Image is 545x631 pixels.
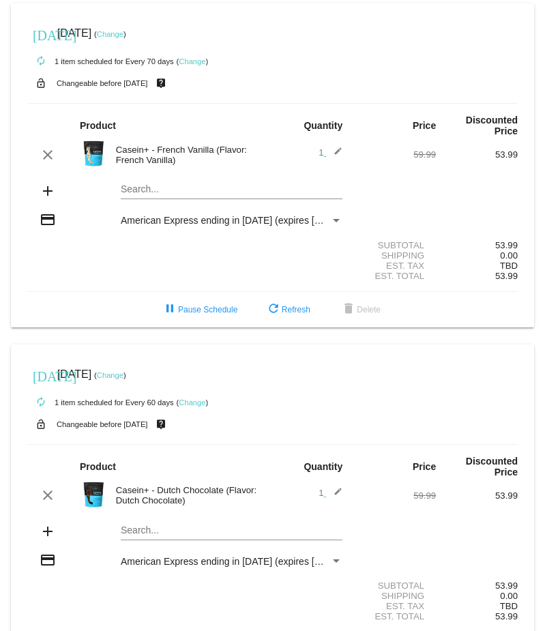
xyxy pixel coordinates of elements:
mat-icon: refresh [265,302,282,318]
strong: Product [80,120,116,131]
strong: Price [413,120,436,131]
span: TBD [500,261,518,271]
div: 59.99 [354,149,436,160]
mat-icon: edit [326,487,342,503]
div: 53.99 [436,581,518,591]
small: 1 item scheduled for Every 70 days [27,57,174,65]
a: Change [97,30,123,38]
small: Changeable before [DATE] [57,420,148,428]
div: Est. Tax [354,261,436,271]
mat-icon: autorenew [33,394,49,411]
strong: Quantity [304,120,342,131]
small: ( ) [94,371,126,379]
img: Image-1-Carousel-Casein-Vanilla.png [80,140,107,167]
mat-icon: [DATE] [33,367,49,383]
small: 1 item scheduled for Every 60 days [27,398,174,407]
div: Casein+ - Dutch Chocolate (Flavor: Dutch Chocolate) [109,485,273,505]
span: Pause Schedule [162,305,237,314]
span: 1 [319,488,342,498]
div: 53.99 [436,149,518,160]
span: 0.00 [500,591,518,601]
input: Search... [121,184,342,195]
div: Est. Total [354,611,436,621]
mat-icon: pause [162,302,178,318]
mat-select: Payment Method [121,556,342,567]
mat-icon: edit [326,147,342,163]
a: Change [179,57,205,65]
span: American Express ending in [DATE] (expires [CREDIT_CARD_DATA]) [121,556,417,567]
div: Subtotal [354,581,436,591]
button: Pause Schedule [151,297,248,322]
span: 53.99 [495,271,518,281]
mat-icon: live_help [153,74,169,92]
mat-select: Payment Method [121,215,342,226]
span: 0.00 [500,250,518,261]
mat-icon: add [40,523,56,540]
div: Est. Total [354,271,436,281]
span: Refresh [265,305,310,314]
mat-icon: add [40,183,56,199]
small: ( ) [94,30,126,38]
div: 59.99 [354,490,436,501]
strong: Product [80,461,116,472]
div: 53.99 [436,240,518,250]
div: Shipping [354,250,436,261]
span: TBD [500,601,518,611]
span: 53.99 [495,611,518,621]
mat-icon: credit_card [40,211,56,228]
small: ( ) [177,57,209,65]
small: ( ) [177,398,209,407]
small: Changeable before [DATE] [57,79,148,87]
mat-icon: clear [40,487,56,503]
img: Image-1-Carousel-Casein-Chocolate.png [80,481,107,508]
strong: Quantity [304,461,342,472]
mat-icon: lock_open [33,74,49,92]
span: Delete [340,305,381,314]
mat-icon: live_help [153,415,169,433]
span: 1 [319,147,342,158]
mat-icon: credit_card [40,552,56,568]
mat-icon: lock_open [33,415,49,433]
a: Change [97,371,123,379]
button: Refresh [254,297,321,322]
mat-icon: clear [40,147,56,163]
button: Delete [329,297,392,322]
strong: Discounted Price [466,456,518,478]
input: Search... [121,525,342,536]
div: 53.99 [436,490,518,501]
div: Est. Tax [354,601,436,611]
strong: Price [413,461,436,472]
div: Casein+ - French Vanilla (Flavor: French Vanilla) [109,145,273,165]
div: Subtotal [354,240,436,250]
div: Shipping [354,591,436,601]
mat-icon: autorenew [33,53,49,70]
span: American Express ending in [DATE] (expires [CREDIT_CARD_DATA]) [121,215,417,226]
mat-icon: delete [340,302,357,318]
mat-icon: [DATE] [33,26,49,42]
strong: Discounted Price [466,115,518,136]
a: Change [179,398,205,407]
